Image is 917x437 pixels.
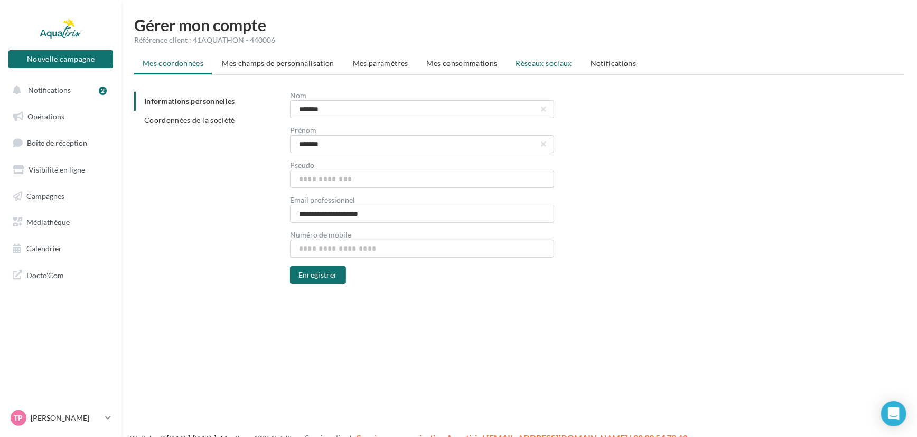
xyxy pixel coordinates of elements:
div: Référence client : 41AQUATHON - 440006 [134,35,904,45]
a: Calendrier [6,237,115,260]
a: Opérations [6,106,115,128]
div: Email professionnel [290,196,554,204]
span: Mes paramètres [353,59,408,68]
a: Docto'Com [6,264,115,286]
a: Médiathèque [6,211,115,233]
a: Visibilité en ligne [6,159,115,181]
span: Médiathèque [26,217,70,226]
span: Boîte de réception [27,138,87,147]
div: Prénom [290,127,554,134]
span: TP [14,413,23,423]
span: Docto'Com [26,268,64,282]
button: Notifications 2 [6,79,111,101]
span: Calendrier [26,244,62,253]
div: 2 [99,87,107,95]
button: Enregistrer [290,266,346,284]
h1: Gérer mon compte [134,17,904,33]
a: Boîte de réception [6,131,115,154]
span: Visibilité en ligne [29,165,85,174]
div: Open Intercom Messenger [881,401,906,426]
span: Mes champs de personnalisation [222,59,334,68]
span: Réseaux sociaux [516,59,572,68]
span: Notifications [591,59,637,68]
p: [PERSON_NAME] [31,413,101,423]
div: Nom [290,92,554,99]
div: Numéro de mobile [290,231,554,239]
a: TP [PERSON_NAME] [8,408,113,428]
span: Notifications [28,85,71,94]
span: Mes consommations [427,59,498,68]
span: Opérations [27,112,64,121]
button: Nouvelle campagne [8,50,113,68]
div: Pseudo [290,161,554,169]
span: Campagnes [26,191,64,200]
a: Campagnes [6,185,115,207]
span: Coordonnées de la société [144,116,235,125]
